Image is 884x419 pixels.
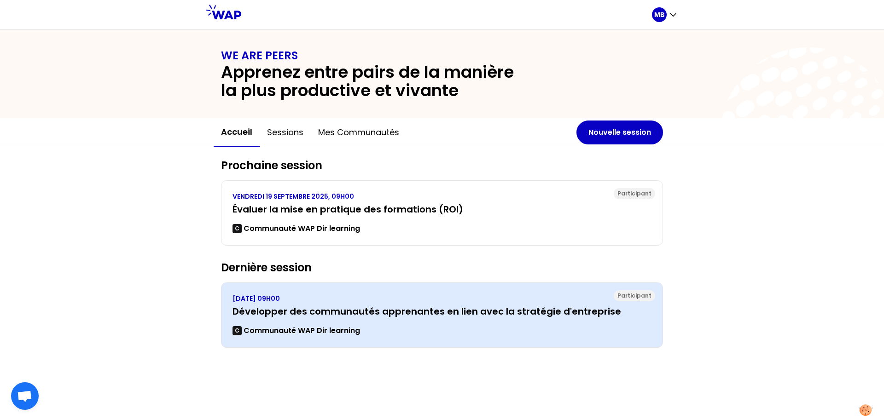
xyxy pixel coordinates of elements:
p: Communauté WAP Dir learning [244,223,360,234]
h3: Évaluer la mise en pratique des formations (ROI) [233,203,651,216]
p: MB [654,10,664,19]
h1: WE ARE PEERS [221,48,663,63]
p: VENDREDI 19 SEPTEMBRE 2025, 09H00 [233,192,651,201]
a: Ouvrir le chat [11,382,39,410]
a: VENDREDI 19 SEPTEMBRE 2025, 09H00Évaluer la mise en pratique des formations (ROI)CCommunauté WAP ... [233,192,651,234]
button: Accueil [214,118,260,147]
div: Participant [614,290,655,301]
p: C [235,327,239,334]
h2: Dernière session [221,260,663,275]
p: Communauté WAP Dir learning [244,325,360,336]
p: [DATE] 09H00 [233,294,651,303]
div: Participant [614,188,655,199]
button: Nouvelle session [576,121,663,144]
button: Mes communautés [311,119,407,146]
h3: Développer des communautés apprenantes en lien avec la stratégie d'entreprise [233,305,651,318]
p: C [235,225,239,232]
a: [DATE] 09H00Développer des communautés apprenantes en lien avec la stratégie d'entrepriseCCommuna... [233,294,651,336]
h2: Apprenez entre pairs de la manière la plus productive et vivante [221,63,530,100]
h2: Prochaine session [221,158,663,173]
button: MB [652,7,678,22]
button: Sessions [260,119,311,146]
